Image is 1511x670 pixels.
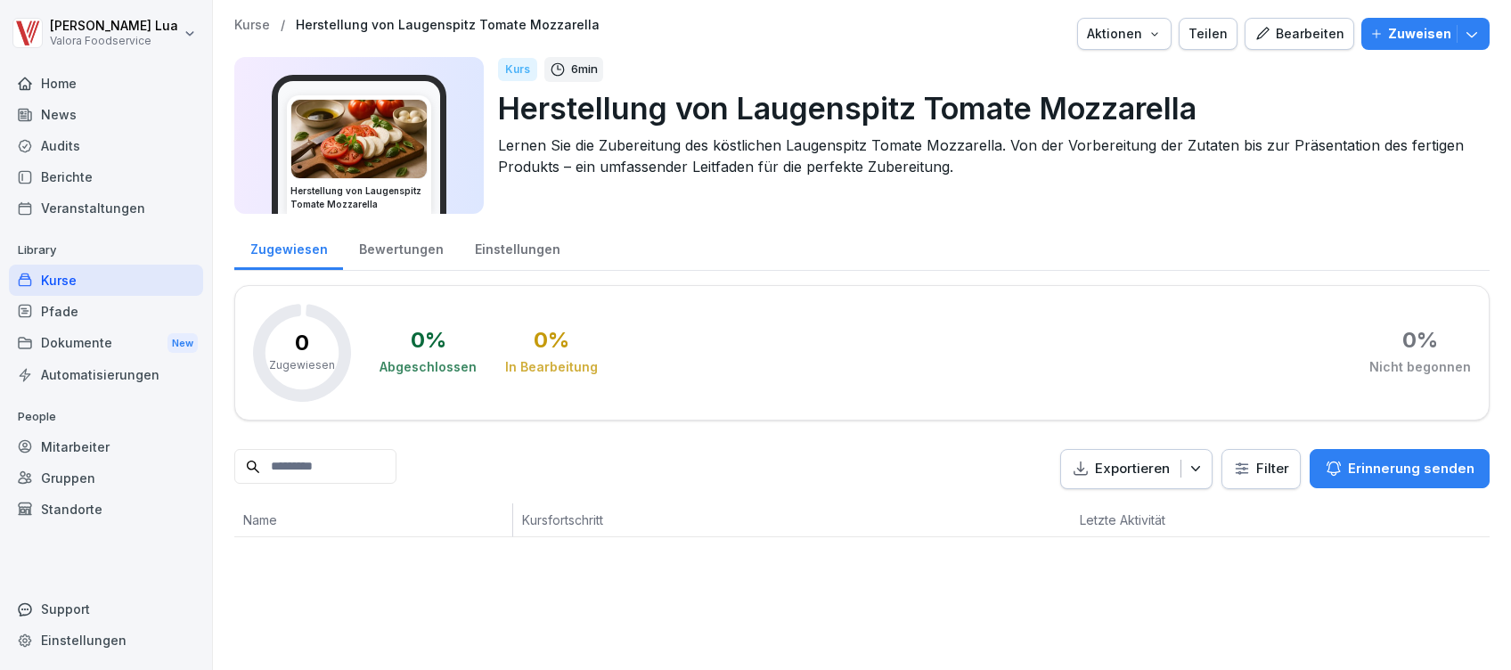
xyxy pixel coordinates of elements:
[234,225,343,270] a: Zugewiesen
[9,327,203,360] div: Dokumente
[1080,511,1237,529] p: Letzte Aktivität
[9,130,203,161] a: Audits
[243,511,503,529] p: Name
[9,68,203,99] a: Home
[505,358,598,376] div: In Bearbeitung
[1348,459,1474,478] p: Erinnerung senden
[234,18,270,33] a: Kurse
[1077,18,1172,50] button: Aktionen
[380,358,477,376] div: Abgeschlossen
[9,192,203,224] a: Veranstaltungen
[1087,24,1162,44] div: Aktionen
[498,86,1475,131] p: Herstellung von Laugenspitz Tomate Mozzarella
[9,296,203,327] a: Pfade
[1095,459,1170,479] p: Exportieren
[1310,449,1490,488] button: Erinnerung senden
[296,18,600,33] a: Herstellung von Laugenspitz Tomate Mozzarella
[1388,24,1451,44] p: Zuweisen
[1179,18,1237,50] button: Teilen
[290,184,428,211] h3: Herstellung von Laugenspitz Tomate Mozzarella
[9,593,203,625] div: Support
[498,58,537,81] div: Kurs
[1402,330,1438,351] div: 0 %
[1361,18,1490,50] button: Zuweisen
[50,35,178,47] p: Valora Foodservice
[498,135,1475,177] p: Lernen Sie die Zubereitung des köstlichen Laugenspitz Tomate Mozzarella. Von der Vorbereitung der...
[9,494,203,525] a: Standorte
[1254,24,1344,44] div: Bearbeiten
[9,99,203,130] a: News
[9,327,203,360] a: DokumenteNew
[50,19,178,34] p: [PERSON_NAME] Lua
[9,161,203,192] a: Berichte
[1222,450,1300,488] button: Filter
[281,18,285,33] p: /
[1369,358,1471,376] div: Nicht begonnen
[1233,460,1289,478] div: Filter
[9,431,203,462] a: Mitarbeiter
[522,511,853,529] p: Kursfortschritt
[1188,24,1228,44] div: Teilen
[9,625,203,656] a: Einstellungen
[534,330,569,351] div: 0 %
[295,332,309,354] p: 0
[411,330,446,351] div: 0 %
[9,236,203,265] p: Library
[9,403,203,431] p: People
[343,225,459,270] a: Bewertungen
[1060,449,1213,489] button: Exportieren
[9,462,203,494] a: Gruppen
[9,359,203,390] a: Automatisierungen
[571,61,598,78] p: 6 min
[1245,18,1354,50] button: Bearbeiten
[291,100,427,178] img: te6pcok8oir3akq8sbi4p3hf.png
[167,333,198,354] div: New
[9,265,203,296] a: Kurse
[269,357,335,373] p: Zugewiesen
[459,225,576,270] a: Einstellungen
